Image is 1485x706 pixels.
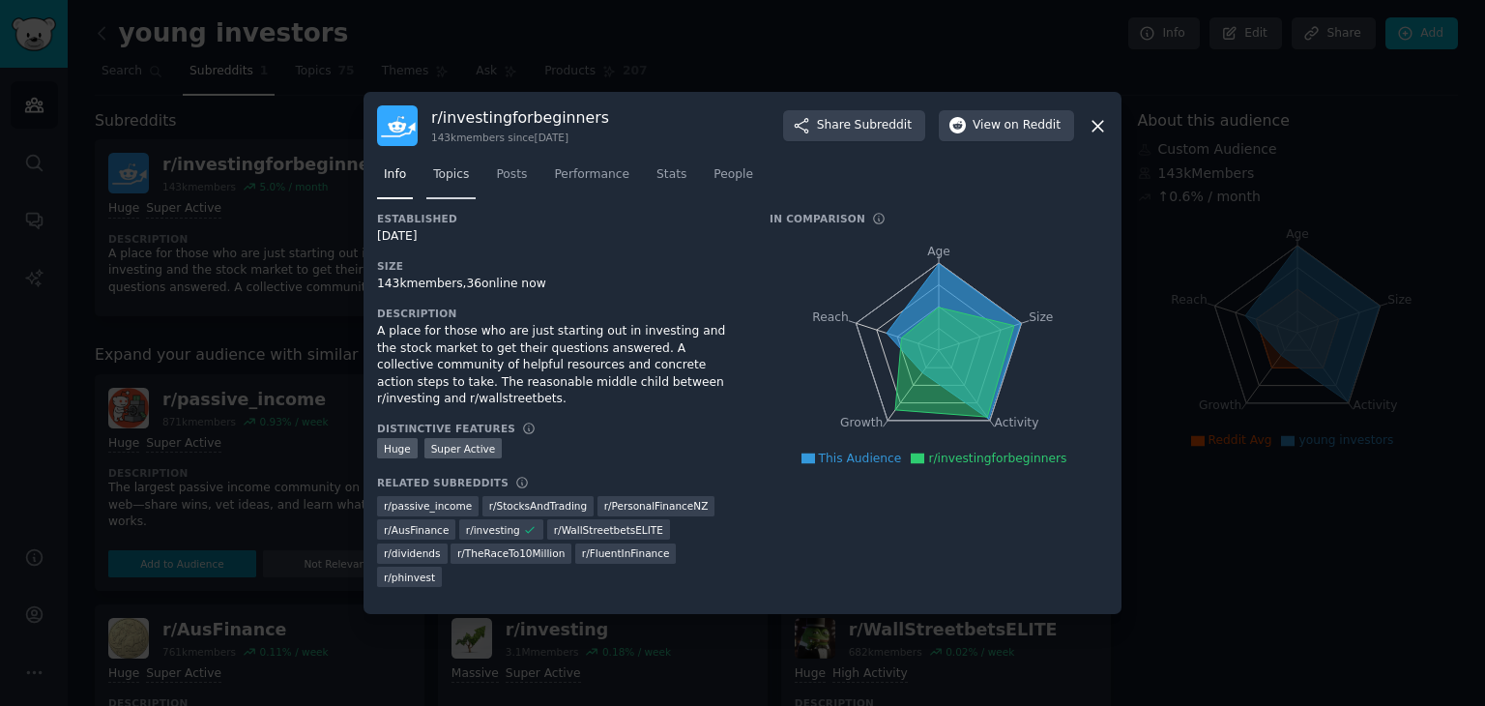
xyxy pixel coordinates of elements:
span: r/ FluentInFinance [582,546,670,560]
span: r/ WallStreetbetsELITE [554,523,663,537]
span: View [973,117,1061,134]
a: Posts [489,160,534,199]
div: [DATE] [377,228,742,246]
a: Topics [426,160,476,199]
a: Info [377,160,413,199]
h3: In Comparison [770,212,865,225]
h3: Description [377,307,742,320]
div: Super Active [424,438,503,458]
img: investingforbeginners [377,105,418,146]
tspan: Reach [812,310,849,324]
span: r/ TheRaceTo10Million [457,546,565,560]
a: Performance [547,160,636,199]
span: r/ phinvest [384,571,435,584]
span: r/ dividends [384,546,441,560]
div: 143k members, 36 online now [377,276,742,293]
a: People [707,160,760,199]
span: People [713,166,753,184]
span: Info [384,166,406,184]
a: Stats [650,160,693,199]
span: Posts [496,166,527,184]
span: Share [817,117,912,134]
tspan: Age [927,245,950,258]
span: Subreddit [855,117,912,134]
span: This Audience [819,452,902,465]
span: on Reddit [1005,117,1061,134]
h3: Established [377,212,742,225]
h3: Distinctive Features [377,422,515,435]
tspan: Activity [995,416,1039,429]
h3: r/ investingforbeginners [431,107,609,128]
h3: Size [377,259,742,273]
span: r/ StocksAndTrading [489,499,587,513]
span: Stats [656,166,686,184]
button: ShareSubreddit [783,110,925,141]
tspan: Size [1029,310,1053,324]
span: Performance [554,166,629,184]
div: Huge [377,438,418,458]
div: 143k members since [DATE] [431,131,609,144]
h3: Related Subreddits [377,476,509,489]
span: r/ passive_income [384,499,472,513]
tspan: Growth [840,416,883,429]
span: r/ AusFinance [384,523,449,537]
span: Topics [433,166,469,184]
button: Viewon Reddit [939,110,1074,141]
div: A place for those who are just starting out in investing and the stock market to get their questi... [377,323,742,408]
span: r/investingforbeginners [928,452,1066,465]
span: r/ PersonalFinanceNZ [604,499,709,513]
span: r/ investing [466,523,520,537]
